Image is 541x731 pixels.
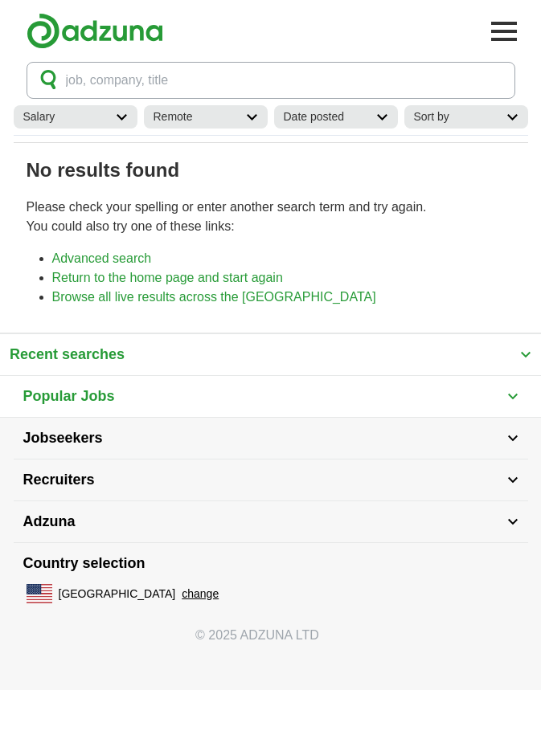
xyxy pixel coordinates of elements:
span: Popular Jobs [23,386,115,407]
button: job, company, title [27,62,515,99]
span: Recruiters [23,469,95,491]
img: toggle icon [507,435,518,442]
button: change [182,586,219,602]
img: toggle icon [507,476,518,484]
span: Jobseekers [23,427,103,449]
img: toggle icon [507,393,518,400]
span: [GEOGRAPHIC_DATA] [59,586,176,602]
a: Return to the home page and start again [52,271,283,284]
p: Please check your spelling or enter another search term and try again. You could also try one of ... [27,198,515,236]
a: Salary [14,105,137,129]
img: US flag [27,584,52,603]
span: Recent searches [10,344,125,365]
a: Remote [144,105,268,129]
span: Adzuna [23,511,76,533]
a: Browse all live results across the [GEOGRAPHIC_DATA] [52,290,376,304]
button: Toggle main navigation menu [486,14,522,49]
h4: Country selection [14,543,528,584]
img: Adzuna logo [27,13,163,49]
a: Sort by [404,105,528,129]
h2: Salary [23,108,109,125]
h2: Sort by [414,108,500,125]
h2: Date posted [284,108,370,125]
span: job, company, title [66,71,169,90]
img: toggle icon [507,518,518,525]
img: toggle icon [520,351,531,358]
a: Advanced search [52,251,152,265]
a: Date posted [274,105,398,129]
h1: No results found [27,156,515,185]
h2: Remote [154,108,240,125]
